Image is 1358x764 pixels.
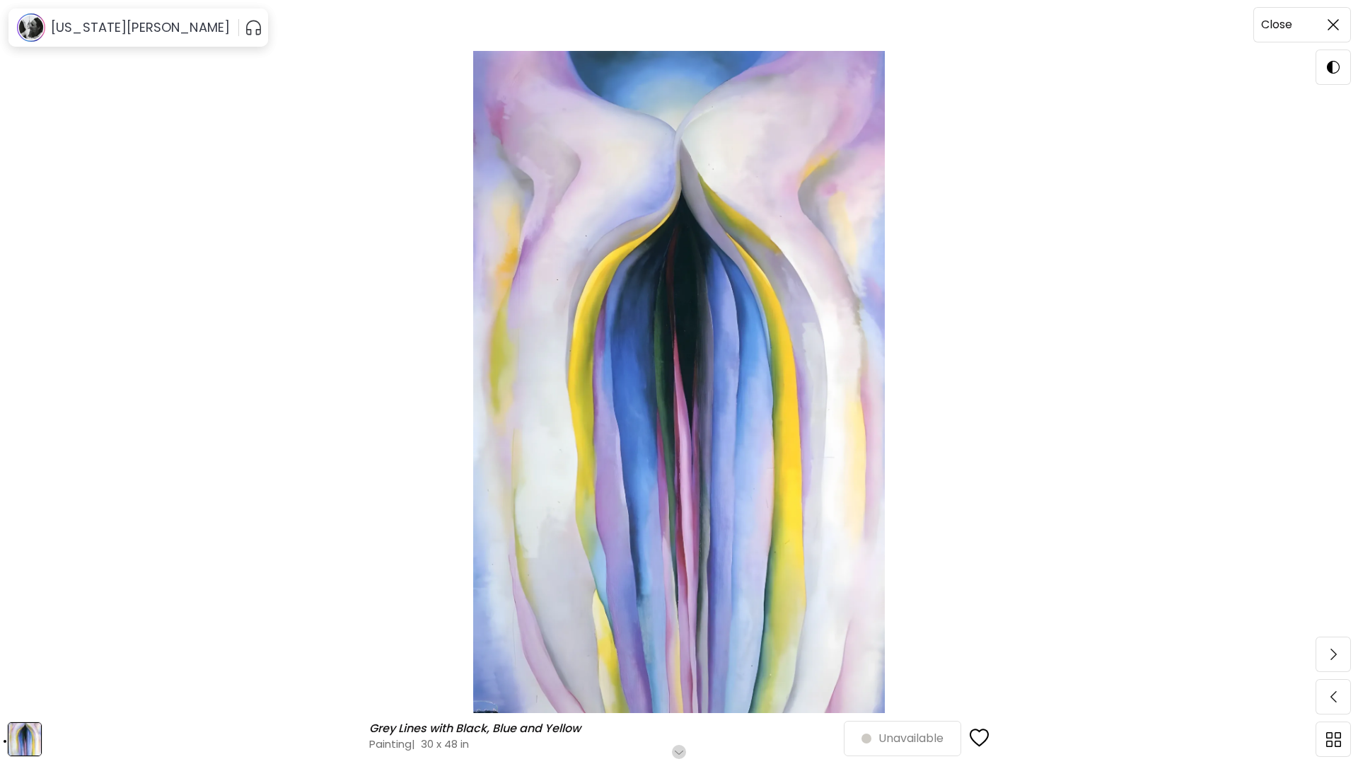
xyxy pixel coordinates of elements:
[245,16,262,39] button: pauseOutline IconGradient Icon
[51,19,230,36] h6: [US_STATE][PERSON_NAME]
[369,736,844,751] h4: Painting | 30 x 48 in
[369,722,584,736] h6: Grey Lines with Black, Blue and Yellow
[961,719,998,758] button: favorites
[1261,16,1292,34] h6: Close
